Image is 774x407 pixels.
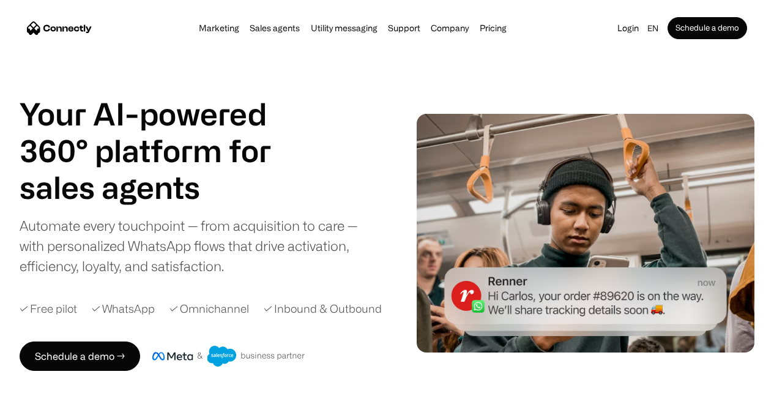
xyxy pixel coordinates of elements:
a: Sales agents [246,23,303,33]
div: en [647,20,658,37]
div: Automate every touchpoint — from acquisition to care — with personalized WhatsApp flows that driv... [20,215,382,276]
a: Login [614,20,642,37]
div: ✓ WhatsApp [92,301,155,317]
h1: sales agents [20,169,301,206]
a: Schedule a demo [668,17,747,39]
a: Support [384,23,424,33]
div: ✓ Inbound & Outbound [264,301,382,317]
div: Company [431,20,469,37]
a: Marketing [195,23,243,33]
a: Utility messaging [307,23,381,33]
div: ✓ Free pilot [20,301,77,317]
a: Pricing [476,23,510,33]
a: Schedule a demo → [20,342,140,371]
h1: Your AI-powered 360° platform for [20,95,301,169]
img: Meta and Salesforce business partner badge. [152,346,305,367]
div: ✓ Omnichannel [169,301,249,317]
